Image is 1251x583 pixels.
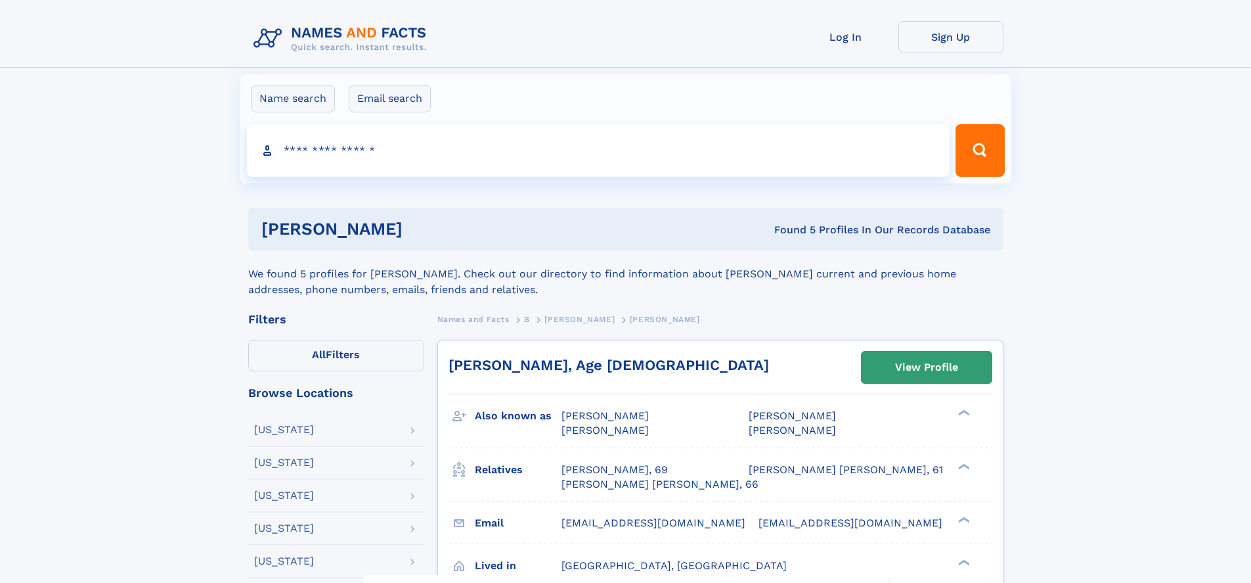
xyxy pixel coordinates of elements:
[898,21,1003,53] a: Sign Up
[254,490,314,501] div: [US_STATE]
[544,311,615,327] a: [PERSON_NAME]
[758,517,942,529] span: [EMAIL_ADDRESS][DOMAIN_NAME]
[248,340,424,371] label: Filters
[749,424,836,436] span: [PERSON_NAME]
[793,21,898,53] a: Log In
[254,523,314,534] div: [US_STATE]
[561,424,649,436] span: [PERSON_NAME]
[895,352,958,383] div: View Profile
[254,425,314,435] div: [US_STATE]
[955,558,971,567] div: ❯
[524,311,530,327] a: B
[630,315,700,324] span: [PERSON_NAME]
[475,459,561,481] h3: Relatives
[561,517,745,529] span: [EMAIL_ADDRESS][DOMAIN_NAME]
[248,21,437,57] img: Logo Names and Facts
[955,409,971,417] div: ❯
[561,463,668,477] a: [PERSON_NAME], 69
[449,357,769,373] a: [PERSON_NAME], Age [DEMOGRAPHIC_DATA]
[261,221,588,237] h1: [PERSON_NAME]
[524,315,530,324] span: B
[475,512,561,534] h3: Email
[251,85,335,112] label: Name search
[437,311,510,327] a: Names and Facts
[247,124,950,177] input: search input
[475,555,561,577] h3: Lived in
[248,387,424,399] div: Browse Locations
[749,463,943,477] a: [PERSON_NAME] [PERSON_NAME], 61
[254,457,314,468] div: [US_STATE]
[312,348,326,361] span: All
[862,352,992,383] a: View Profile
[588,223,990,237] div: Found 5 Profiles In Our Records Database
[475,405,561,427] h3: Also known as
[248,250,1003,298] div: We found 5 profiles for [PERSON_NAME]. Check out our directory to find information about [PERSON_...
[561,409,649,422] span: [PERSON_NAME]
[955,515,971,524] div: ❯
[254,556,314,567] div: [US_STATE]
[248,314,424,325] div: Filters
[955,462,971,471] div: ❯
[544,315,615,324] span: [PERSON_NAME]
[349,85,431,112] label: Email search
[561,559,787,572] span: [GEOGRAPHIC_DATA], [GEOGRAPHIC_DATA]
[749,409,836,422] span: [PERSON_NAME]
[561,477,758,492] a: [PERSON_NAME] [PERSON_NAME], 66
[955,124,1004,177] button: Search Button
